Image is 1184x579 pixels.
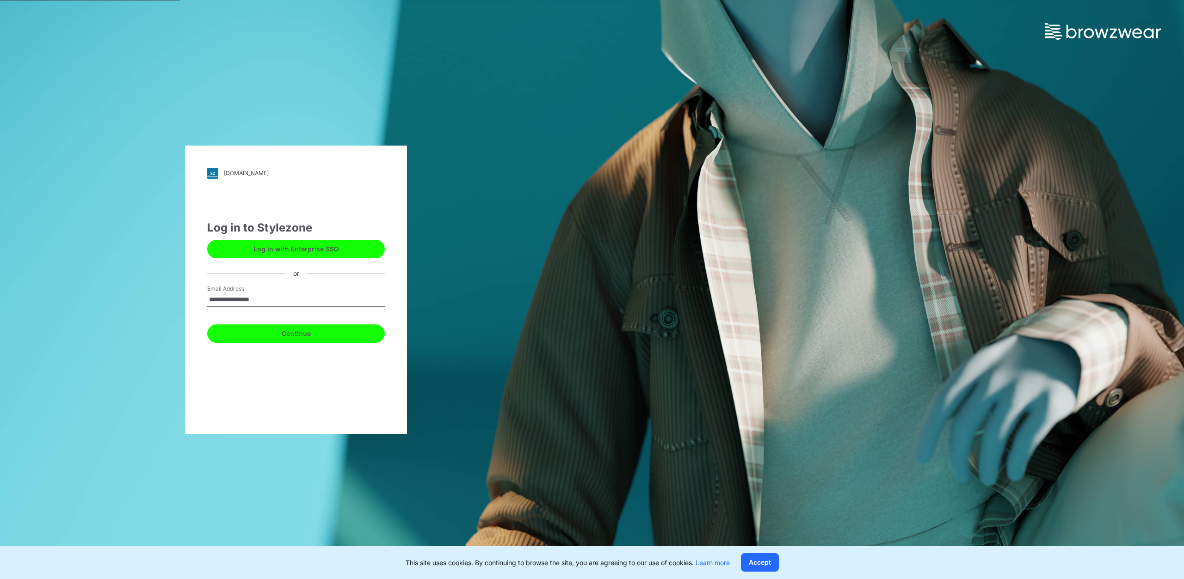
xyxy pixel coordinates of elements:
[207,219,385,236] div: Log in to Stylezone
[207,240,385,258] button: Log in with Enterprise SSO
[224,170,269,177] div: [DOMAIN_NAME]
[207,324,385,343] button: Continue
[207,168,218,179] img: svg+xml;base64,PHN2ZyB3aWR0aD0iMjgiIGhlaWdodD0iMjgiIHZpZXdCb3g9IjAgMCAyOCAyOCIgZmlsbD0ibm9uZSIgeG...
[286,268,307,278] div: or
[406,558,730,567] p: This site uses cookies. By continuing to browse the site, you are agreeing to our use of cookies.
[1045,23,1161,40] img: browzwear-logo.73288ffb.svg
[207,168,385,179] a: [DOMAIN_NAME]
[696,559,730,567] a: Learn more
[207,285,272,293] label: Email Address
[741,553,779,572] button: Accept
